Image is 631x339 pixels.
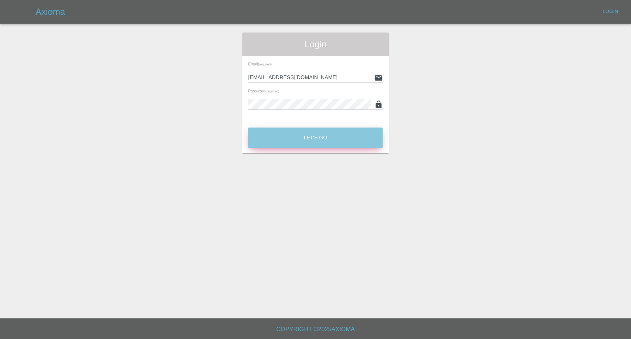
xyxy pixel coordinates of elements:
h6: Copyright © 2025 Axioma [6,324,625,335]
span: Password [248,89,279,93]
a: Login [598,6,622,17]
span: Login [248,38,383,50]
h5: Axioma [35,6,65,18]
small: (required) [258,63,272,66]
button: Let's Go [248,128,383,148]
span: Email [248,62,272,66]
small: (required) [265,90,279,93]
